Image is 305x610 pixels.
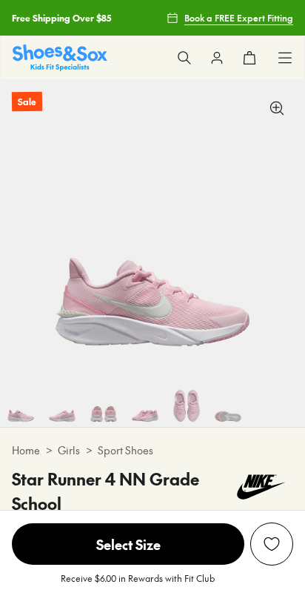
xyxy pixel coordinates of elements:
[184,11,293,24] span: Book a FREE Expert Fitting
[83,385,124,427] img: 6-476424_1
[13,44,107,70] a: Shoes & Sox
[229,467,293,507] img: Vendor logo
[41,385,83,427] img: 5-476423_1
[250,523,293,566] button: Add to Wishlist
[58,442,80,458] a: Girls
[61,571,215,598] p: Receive $6.00 in Rewards with Fit Club
[207,385,249,427] img: 9-476427_1
[12,523,244,566] button: Select Size
[124,385,166,427] img: 7-476425_1
[13,44,107,70] img: SNS_Logo_Responsive.svg
[12,92,42,112] p: Sale
[167,4,293,31] a: Book a FREE Expert Fitting
[12,442,40,458] a: Home
[98,442,153,458] a: Sport Shoes
[166,385,207,427] img: 8-476426_1
[12,467,229,516] h4: Star Runner 4 NN Grade School
[12,442,293,458] div: > >
[12,523,244,565] span: Select Size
